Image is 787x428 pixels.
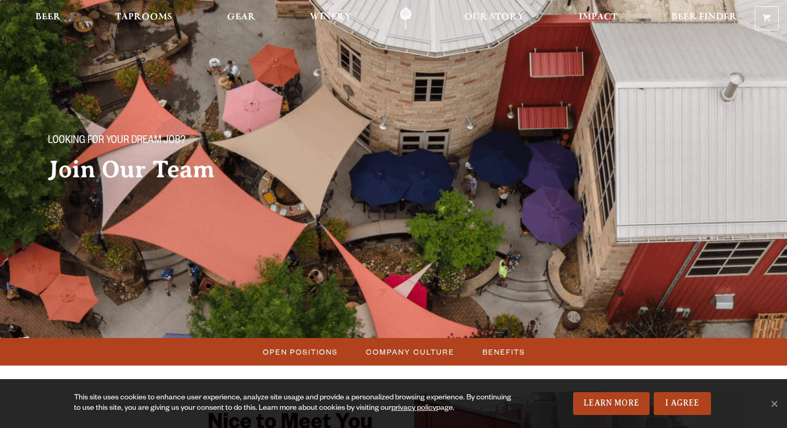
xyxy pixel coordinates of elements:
span: Impact [579,13,617,21]
a: Gear [220,7,262,30]
a: Our Story [458,7,531,30]
h2: Join Our Team [48,157,373,183]
span: Looking for your dream job? [48,135,185,148]
a: Odell Home [386,7,425,30]
span: Gear [227,13,256,21]
span: Open Positions [263,344,338,359]
span: Our Story [464,13,524,21]
a: Open Positions [257,344,343,359]
a: Impact [572,7,624,30]
a: Beer Finder [665,7,744,30]
a: privacy policy [391,405,436,413]
span: Beer [35,13,61,21]
span: No [769,398,779,409]
a: Taprooms [108,7,179,30]
div: This site uses cookies to enhance user experience, analyze site usage and provide a personalized ... [74,393,515,414]
a: Company Culture [360,344,460,359]
span: Company Culture [366,344,454,359]
a: I Agree [654,392,711,415]
span: Benefits [483,344,525,359]
a: Benefits [476,344,530,359]
span: Winery [310,13,351,21]
span: Beer Finder [671,13,737,21]
a: Winery [303,7,358,30]
a: Learn More [573,392,650,415]
span: Taprooms [115,13,172,21]
a: Beer [29,7,68,30]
